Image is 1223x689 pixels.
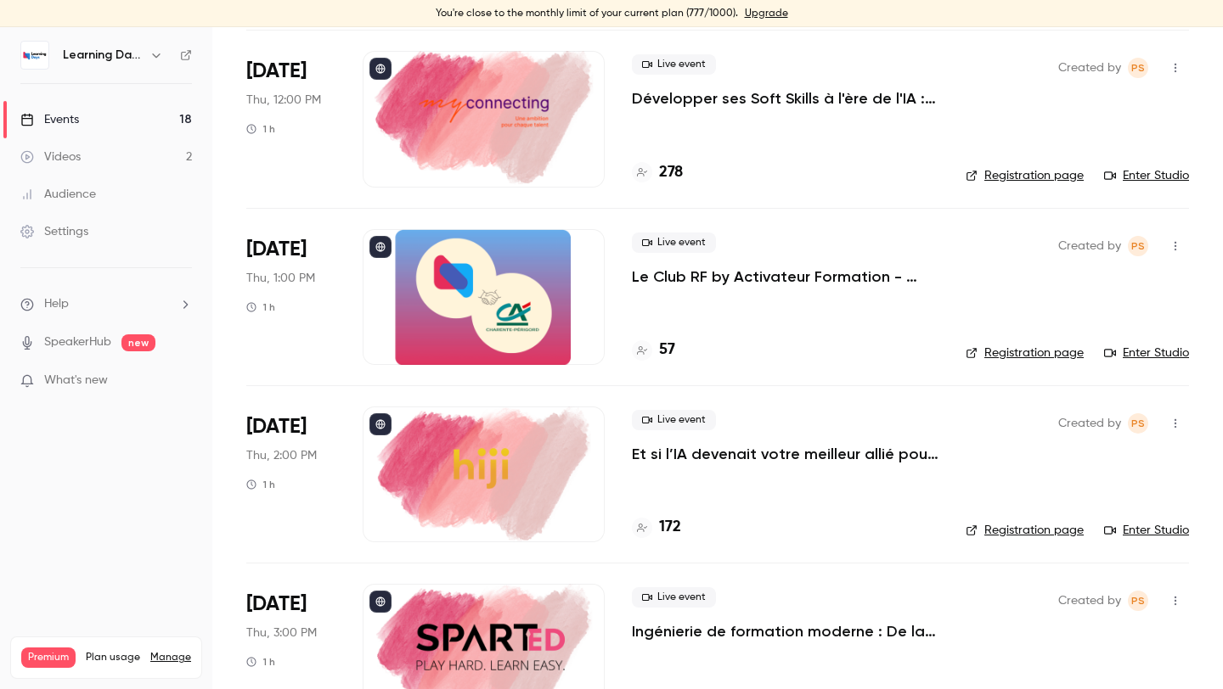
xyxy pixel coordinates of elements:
[745,7,788,20] a: Upgrade
[44,333,111,351] a: SpeakerHub
[246,413,307,440] span: [DATE]
[20,223,88,240] div: Settings
[966,522,1084,539] a: Registration page
[632,444,938,464] a: Et si l’IA devenait votre meilleur allié pour prouver enfin l’impact de vos formations ?
[246,406,335,542] div: Oct 9 Thu, 2:00 PM (Europe/Paris)
[659,339,675,361] h4: 57
[632,54,716,75] span: Live event
[1104,344,1189,361] a: Enter Studio
[20,111,79,128] div: Events
[121,334,155,351] span: new
[21,42,48,69] img: Learning Days
[246,300,275,314] div: 1 h
[632,587,716,608] span: Live event
[1058,58,1121,78] span: Created by
[659,516,681,539] h4: 172
[20,148,81,165] div: Videos
[1104,167,1189,184] a: Enter Studio
[1131,413,1145,434] span: PS
[1058,591,1121,611] span: Created by
[1128,58,1148,78] span: Prad Selvarajah
[632,410,716,430] span: Live event
[966,344,1084,361] a: Registration page
[632,266,938,287] a: Le Club RF by Activateur Formation - réservé aux RF - La formation, bien plus qu’un “smile sheet" ?
[246,478,275,491] div: 1 h
[1131,591,1145,611] span: PS
[1131,236,1145,256] span: PS
[966,167,1084,184] a: Registration page
[632,516,681,539] a: 172
[246,270,315,287] span: Thu, 1:00 PM
[1128,591,1148,611] span: Prad Selvarajah
[1128,413,1148,434] span: Prad Selvarajah
[44,295,69,313] span: Help
[44,372,108,389] span: What's new
[172,373,192,389] iframe: Noticeable Trigger
[246,655,275,669] div: 1 h
[632,621,938,641] a: Ingénierie de formation moderne : De la salle de classe au flux de travail, concevoir pour l’usag...
[632,161,683,184] a: 278
[246,51,335,187] div: Oct 9 Thu, 12:00 PM (Europe/Paris)
[246,58,307,85] span: [DATE]
[1058,236,1121,256] span: Created by
[246,92,321,109] span: Thu, 12:00 PM
[246,229,335,365] div: Oct 9 Thu, 1:00 PM (Europe/Paris)
[246,447,317,464] span: Thu, 2:00 PM
[1104,522,1189,539] a: Enter Studio
[21,647,76,668] span: Premium
[86,651,140,664] span: Plan usage
[63,47,143,64] h6: Learning Days
[632,232,716,253] span: Live event
[246,625,317,641] span: Thu, 3:00 PM
[632,339,675,361] a: 57
[246,236,307,263] span: [DATE]
[150,651,191,664] a: Manage
[1131,58,1145,78] span: PS
[20,295,192,313] li: help-dropdown-opener
[659,161,683,184] h4: 278
[246,591,307,618] span: [DATE]
[632,88,938,109] a: Développer ses Soft Skills à l'ère de l'IA : Esprit critique & IA
[246,122,275,136] div: 1 h
[1128,236,1148,256] span: Prad Selvarajah
[20,186,96,203] div: Audience
[1058,413,1121,434] span: Created by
